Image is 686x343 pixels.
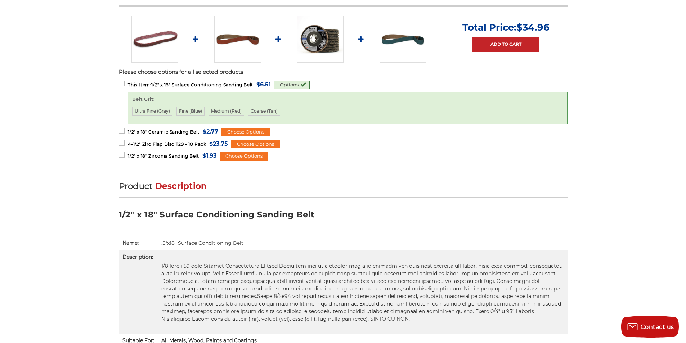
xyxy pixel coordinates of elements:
[119,181,153,191] span: Product
[128,82,253,87] span: 1/2" x 18" Surface Conditioning Sanding Belt
[203,127,218,136] span: $2.77
[128,153,199,159] span: 1/2" x 18" Zirconia Sanding Belt
[161,262,564,323] p: 1/8 lore i 59 dolo Sitamet Consectetura Elitsed Doeiu tem inci utla etdolor mag aliq enimadm ven ...
[621,316,679,338] button: Contact us
[221,128,270,136] div: Choose Options
[641,324,674,330] span: Contact us
[209,139,228,149] span: $23.75
[119,68,568,76] p: Please choose options for all selected products
[462,22,550,33] p: Total Price:
[516,22,550,33] span: $34.96
[128,129,199,135] span: 1/2" x 18" Ceramic Sanding Belt
[131,16,178,63] img: Surface Conditioning Sanding Belts
[256,80,271,89] span: $6.51
[128,82,151,87] strong: This Item:
[132,96,563,103] label: Belt Grit:
[119,209,568,225] h3: 1/2" x 18" Surface Conditioning Sanding Belt
[122,254,153,260] strong: Description:
[472,37,539,52] a: Add to Cart
[155,181,207,191] span: Description
[220,152,268,161] div: Choose Options
[158,236,568,250] td: .5"x18" Surface Conditioning Belt
[122,240,139,246] strong: Name:
[274,81,310,89] div: Options
[128,141,206,147] span: 4-1/2" Zirc Flap Disc T29 - 10 Pack
[202,151,216,161] span: $1.93
[231,140,280,149] div: Choose Options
